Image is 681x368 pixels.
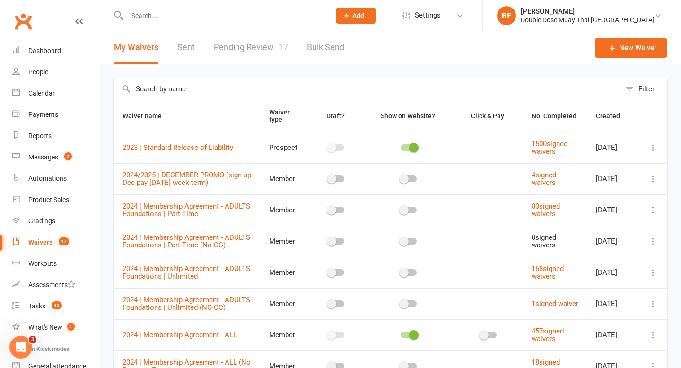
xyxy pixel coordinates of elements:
td: [DATE] [587,163,639,194]
span: 17 [279,42,288,52]
td: [DATE] [587,226,639,257]
span: 3 [29,336,36,343]
span: Click & Pay [471,112,504,120]
a: Automations [12,168,100,189]
div: Automations [28,175,67,182]
a: Assessments [12,274,100,296]
td: [DATE] [587,257,639,288]
a: Pending Review17 [214,31,288,64]
div: Payments [28,111,58,118]
button: Click & Pay [463,110,515,122]
div: Reports [28,132,52,140]
button: Waiver name [122,110,172,122]
a: What's New1 [12,317,100,338]
a: 4signed waivers [532,171,556,187]
div: Assessments [28,281,75,289]
div: Waivers [28,238,52,246]
a: 80signed waivers [532,202,560,219]
span: 17 [59,237,69,245]
a: 2024 | Membership Agreement - ADULTS Foundations | Part Time (No CC) [122,233,250,250]
a: 2024/2025 | DECEMBER PROMO (sign up Dec pay [DATE] week term) [122,171,251,187]
td: Member [261,163,309,194]
a: 457signed waivers [532,327,564,343]
td: Member [261,319,309,350]
a: Bulk Send [307,31,344,64]
span: Show on Website? [381,112,435,120]
a: Gradings [12,210,100,232]
th: Waiver type [261,100,309,132]
td: Prospect [261,132,309,163]
a: Sent [177,31,195,64]
div: Product Sales [28,196,69,203]
div: Dashboard [28,47,61,54]
a: 1500signed waivers [532,140,567,156]
a: 2024 | Membership Agreement - ALL [122,331,237,339]
td: [DATE] [587,132,639,163]
div: Gradings [28,217,55,225]
a: 2024 | Membership Agreement - ADULTS Foundations | Unlimited (NO CC) [122,296,250,312]
td: [DATE] [587,194,639,226]
a: Calendar [12,83,100,104]
button: Draft? [318,110,355,122]
div: What's New [28,324,62,331]
a: Tasks 43 [12,296,100,317]
span: 0 signed waivers [532,233,556,250]
a: 168signed waivers [532,264,564,281]
a: Waivers 17 [12,232,100,253]
div: Filter [638,83,655,95]
a: Messages 2 [12,147,100,168]
span: Settings [415,5,441,26]
div: People [28,68,48,76]
button: Show on Website? [372,110,445,122]
a: Reports [12,125,100,147]
a: 1signed waiver [532,299,578,308]
th: No. Completed [523,100,587,132]
td: Member [261,226,309,257]
td: Member [261,257,309,288]
a: Payments [12,104,100,125]
a: Product Sales [12,189,100,210]
td: [DATE] [587,288,639,319]
td: [DATE] [587,319,639,350]
a: Clubworx [11,9,35,33]
div: Messages [28,153,58,161]
div: BF [497,6,516,25]
td: Member [261,194,309,226]
button: Add [336,8,376,24]
div: Calendar [28,89,55,97]
button: Created [596,110,630,122]
a: 2024 | Membership Agreement - ADULTS Foundations | Unlimited [122,264,250,281]
span: 1 [67,323,75,331]
span: Draft? [326,112,345,120]
div: Double Dose Muay Thai [GEOGRAPHIC_DATA] [521,16,655,24]
span: Created [596,112,630,120]
button: Filter [620,78,667,100]
div: [PERSON_NAME] [521,7,655,16]
span: Add [352,12,364,19]
span: 43 [52,301,62,309]
a: Dashboard [12,40,100,61]
a: 2024 | Membership Agreement - ADULTS Foundations | Part Time [122,202,250,219]
span: 2 [64,152,72,160]
div: Tasks [28,302,45,310]
span: Waiver name [122,112,172,120]
td: Member [261,288,309,319]
button: My Waivers [114,31,158,64]
a: Workouts [12,253,100,274]
a: New Waiver [595,38,667,58]
input: Search by name [114,78,620,100]
div: Workouts [28,260,57,267]
iframe: Intercom live chat [9,336,32,359]
input: Search... [124,9,323,22]
a: People [12,61,100,83]
a: 2023 | Standard Release of Liability [122,143,233,152]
